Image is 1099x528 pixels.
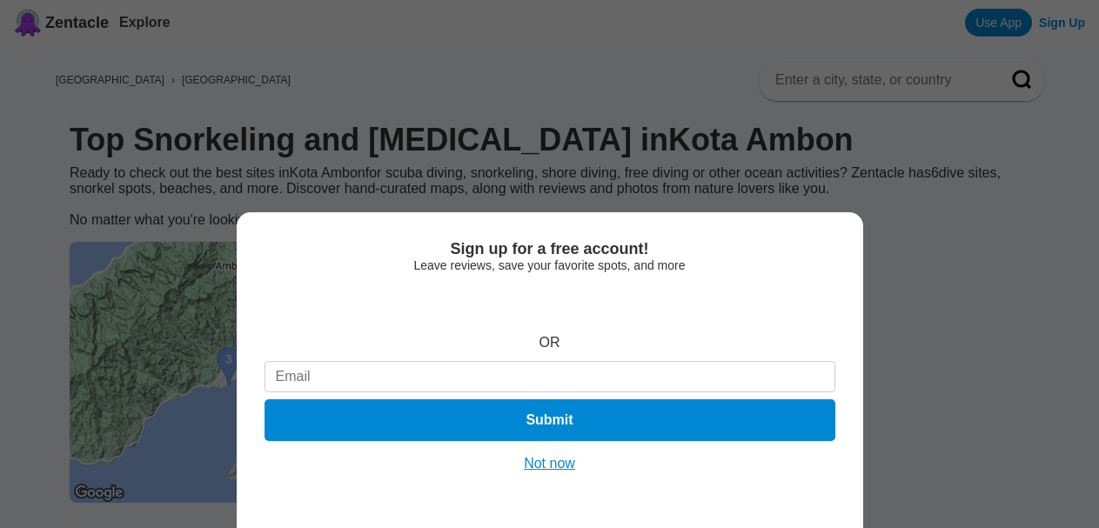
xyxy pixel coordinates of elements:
[519,455,580,472] button: Not now
[265,258,835,272] div: Leave reviews, save your favorite spots, and more
[265,361,835,392] input: Email
[265,240,835,258] div: Sign up for a free account!
[265,399,835,441] button: Submit
[539,335,560,351] div: OR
